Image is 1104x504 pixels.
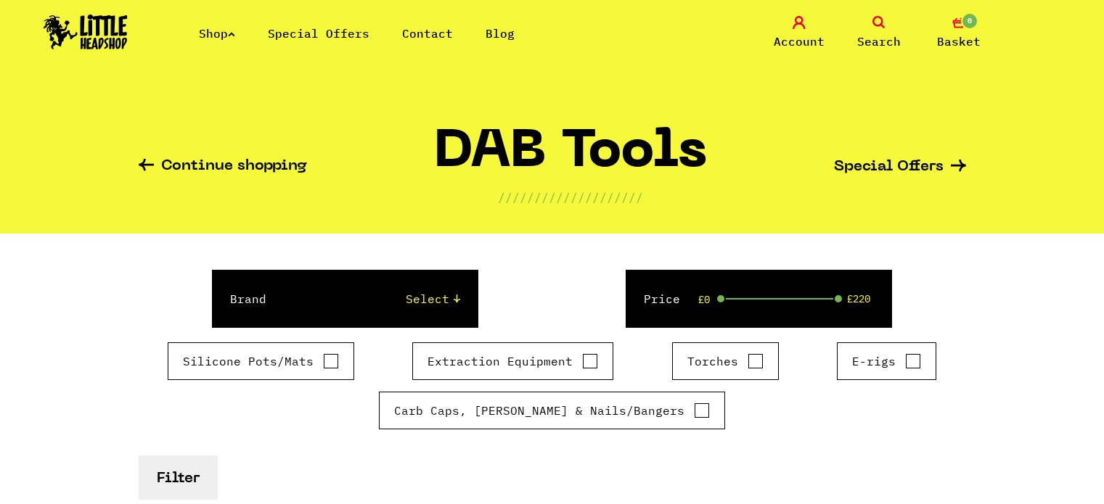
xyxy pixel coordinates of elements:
[937,33,981,50] span: Basket
[268,26,369,41] a: Special Offers
[44,15,128,49] img: Little Head Shop Logo
[644,290,680,307] label: Price
[230,290,266,307] label: Brand
[847,293,870,305] span: £220
[139,159,307,175] a: Continue shopping
[852,352,921,370] label: E-rigs
[394,402,710,419] label: Carb Caps, [PERSON_NAME] & Nails/Bangers
[698,294,710,305] span: £0
[498,189,643,206] p: ////////////////////
[857,33,901,50] span: Search
[139,455,218,500] button: Filter
[834,160,966,175] a: Special Offers
[486,26,515,41] a: Blog
[961,12,978,30] span: 0
[774,33,825,50] span: Account
[402,26,453,41] a: Contact
[687,352,764,370] label: Torches
[428,352,598,370] label: Extraction Equipment
[434,128,707,189] h1: DAB Tools
[199,26,235,41] a: Shop
[183,352,339,370] label: Silicone Pots/Mats
[843,16,915,50] a: Search
[923,16,995,50] a: 0 Basket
